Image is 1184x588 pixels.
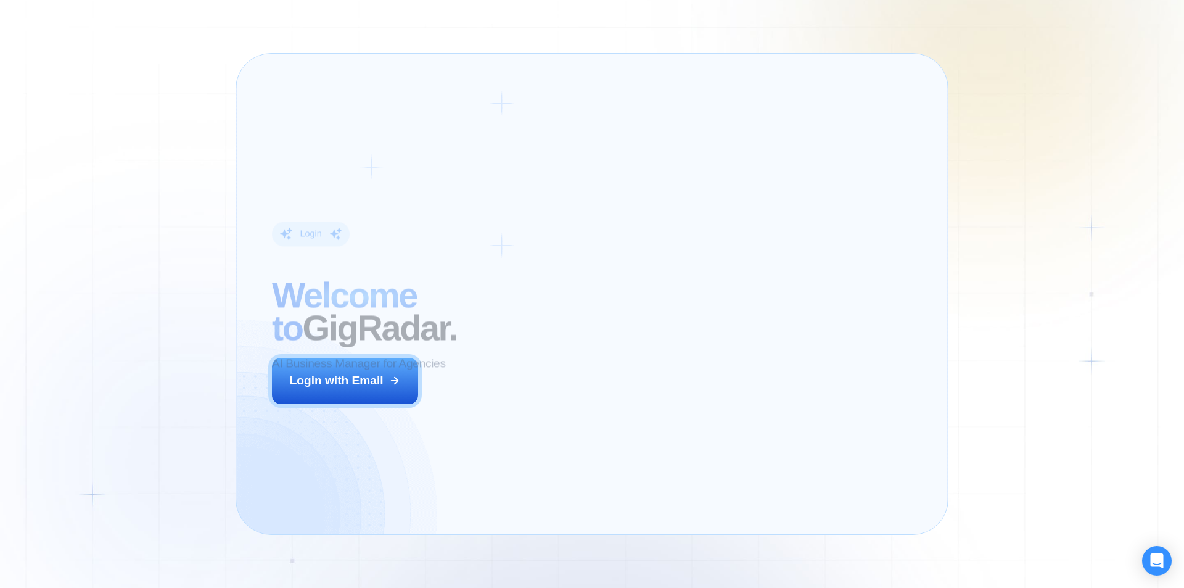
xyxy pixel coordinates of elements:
button: Login with Email [272,358,419,404]
h2: ‍ GigRadar. [272,279,578,344]
p: AI Business Manager for Agencies [272,356,446,372]
div: Login [300,228,321,240]
div: Open Intercom Messenger [1142,546,1172,576]
div: Login with Email [290,373,384,389]
span: Welcome to [272,275,417,347]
